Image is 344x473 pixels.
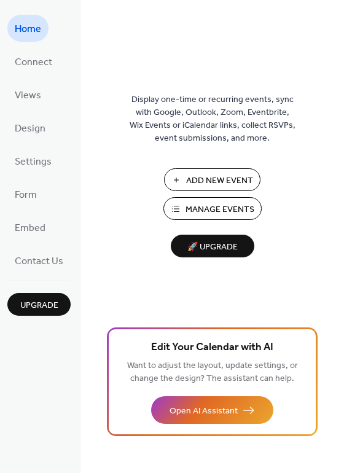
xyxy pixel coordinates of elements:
span: 🚀 Upgrade [178,239,247,256]
span: Form [15,186,37,205]
a: Connect [7,48,60,75]
span: Upgrade [20,299,58,312]
span: Edit Your Calendar with AI [151,339,273,356]
button: Upgrade [7,293,71,316]
a: Contact Us [7,247,71,274]
button: Add New Event [164,168,260,191]
span: Manage Events [186,203,254,216]
span: Open AI Assistant [170,405,238,418]
span: Contact Us [15,252,63,272]
span: Settings [15,152,52,172]
button: Open AI Assistant [151,396,273,424]
a: Embed [7,214,53,241]
a: Design [7,114,53,141]
span: Home [15,20,41,39]
span: Want to adjust the layout, update settings, or change the design? The assistant can help. [127,358,298,387]
button: Manage Events [163,197,262,220]
span: Display one-time or recurring events, sync with Google, Outlook, Zoom, Eventbrite, Wix Events or ... [130,93,295,145]
span: Embed [15,219,45,238]
a: Form [7,181,44,208]
button: 🚀 Upgrade [171,235,254,257]
a: Views [7,81,49,108]
a: Settings [7,147,59,174]
span: Connect [15,53,52,72]
span: Views [15,86,41,106]
span: Design [15,119,45,139]
span: Add New Event [186,174,253,187]
a: Home [7,15,49,42]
